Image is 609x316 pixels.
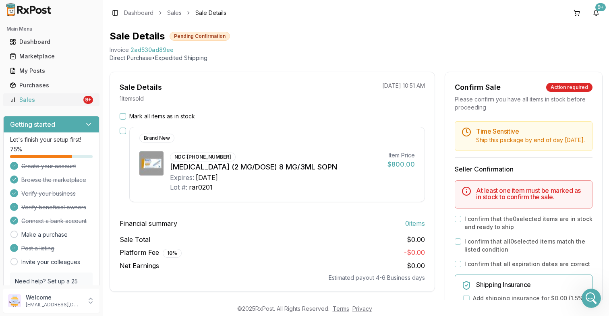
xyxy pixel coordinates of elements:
[590,6,603,19] button: 9+
[21,176,86,184] span: Browse the marketplace
[120,82,162,93] div: Sale Details
[167,9,182,17] a: Sales
[21,231,68,239] a: Make a purchase
[21,117,104,133] button: Continue on WhatsApp
[196,173,218,182] div: [DATE]
[124,9,153,17] a: Dashboard
[170,173,194,182] div: Expires:
[3,64,99,77] button: My Posts
[6,211,107,229] div: Do you have [MEDICAL_DATA]?[PERSON_NAME] • 54m ago
[595,3,606,11] div: 9+
[6,79,132,104] div: You can continue the conversation on WhatsApp instead.
[23,4,36,17] img: Profile image for Manuel
[110,54,603,62] p: Direct Purchase • Expedited Shipping
[10,38,93,46] div: Dashboard
[464,238,592,254] label: I confirm that all 0 selected items match the listed condition
[10,96,82,104] div: Sales
[120,261,159,271] span: Net Earnings
[170,32,230,41] div: Pending Confirmation
[10,120,55,129] h3: Getting started
[7,238,154,251] textarea: Message…
[38,254,45,261] button: Upload attachment
[6,29,132,78] div: The team will get back to you on this. Our usual reply time is a few hours.You'll get replies her...
[21,190,76,198] span: Verify your business
[6,26,96,32] h2: Main Menu
[141,3,156,18] div: Close
[83,96,93,104] div: 9+
[476,187,586,200] h5: At least one item must be marked as in stock to confirm the sale.
[455,164,592,174] h3: Seller Confirmation
[582,289,601,308] iframe: Intercom live chat
[39,4,91,10] h1: [PERSON_NAME]
[5,3,21,19] button: go back
[129,112,195,120] label: Mark all items as in stock
[124,9,226,17] nav: breadcrumb
[407,235,425,244] span: $0.00
[6,29,155,79] div: Roxy says…
[455,82,501,93] div: Confirm Sale
[6,174,155,193] div: Manuel says…
[130,46,174,54] span: 2ad530ad89ee
[189,182,213,192] div: rar0201
[476,136,585,143] span: Ship this package by end of day [DATE] .
[39,10,55,18] p: Active
[195,9,226,17] span: Sale Details
[6,150,155,174] div: Daniel says…
[405,219,425,228] span: 0 item s
[6,49,96,64] a: Marketplace
[120,274,425,282] div: Estimated payout 4-6 Business days
[6,193,50,211] div: good to go
[3,93,99,106] button: Sales9+
[163,249,182,258] div: 10 %
[3,3,55,16] img: RxPost Logo
[10,81,93,89] div: Purchases
[6,211,155,246] div: Manuel says…
[21,244,54,252] span: Post a listing
[387,151,415,159] div: Item Price
[138,251,151,264] button: Send a message…
[13,198,43,206] div: good to go
[25,254,32,261] button: Gif picker
[13,230,81,235] div: [PERSON_NAME] • 54m ago
[21,203,86,211] span: Verify beneficial owners
[8,294,21,307] img: User avatar
[21,217,87,225] span: Connect a bank account
[21,162,76,170] span: Create your account
[6,79,155,105] div: Roxy says…
[3,79,99,92] button: Purchases
[35,177,80,182] b: [PERSON_NAME]
[13,84,126,99] div: You can continue the conversation on WhatsApp instead.
[476,281,586,288] h5: Shipping Insurance
[6,93,96,107] a: Sales9+
[139,151,164,176] img: Ozempic (2 MG/DOSE) 8 MG/3ML SOPN
[6,193,155,211] div: Manuel says…
[476,128,586,134] h5: Time Sensitive
[35,176,137,183] div: joined the conversation
[21,258,80,266] a: Invite your colleagues
[473,294,586,310] label: Add shipping insurance for $0.00 ( 1.5 % of order value)
[170,182,187,192] div: Lot #:
[80,150,155,168] div: LOT rar0025 exp 8/27
[110,30,165,43] h1: Sale Details
[120,219,177,228] span: Financial summary
[10,145,22,153] span: 75 %
[3,50,99,63] button: Marketplace
[170,161,381,173] div: [MEDICAL_DATA] (2 MG/DOSE) 8 MG/3ML SOPN
[6,64,96,78] a: My Posts
[87,155,148,163] div: LOT rar0025 exp 8/27
[12,254,19,261] button: Emoji picker
[139,134,174,143] div: Brand New
[13,216,100,224] div: Do you have [MEDICAL_DATA]?
[10,136,93,144] p: Let's finish your setup first!
[13,58,76,72] b: [EMAIL_ADDRESS][DOMAIN_NAME]
[126,3,141,19] button: Home
[120,95,144,103] p: 1 item sold
[170,153,236,161] div: NDC: [PHONE_NUMBER]
[10,67,93,75] div: My Posts
[120,235,150,244] span: Sale Total
[455,95,592,112] div: Please confirm you have all items in stock before proceeding
[382,82,425,90] p: [DATE] 10:51 AM
[6,105,155,150] div: Roxy says…
[13,34,126,73] div: The team will get back to you on this. Our usual reply time is a few hours. You'll get replies he...
[464,215,592,231] label: I confirm that the 0 selected items are in stock and ready to ship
